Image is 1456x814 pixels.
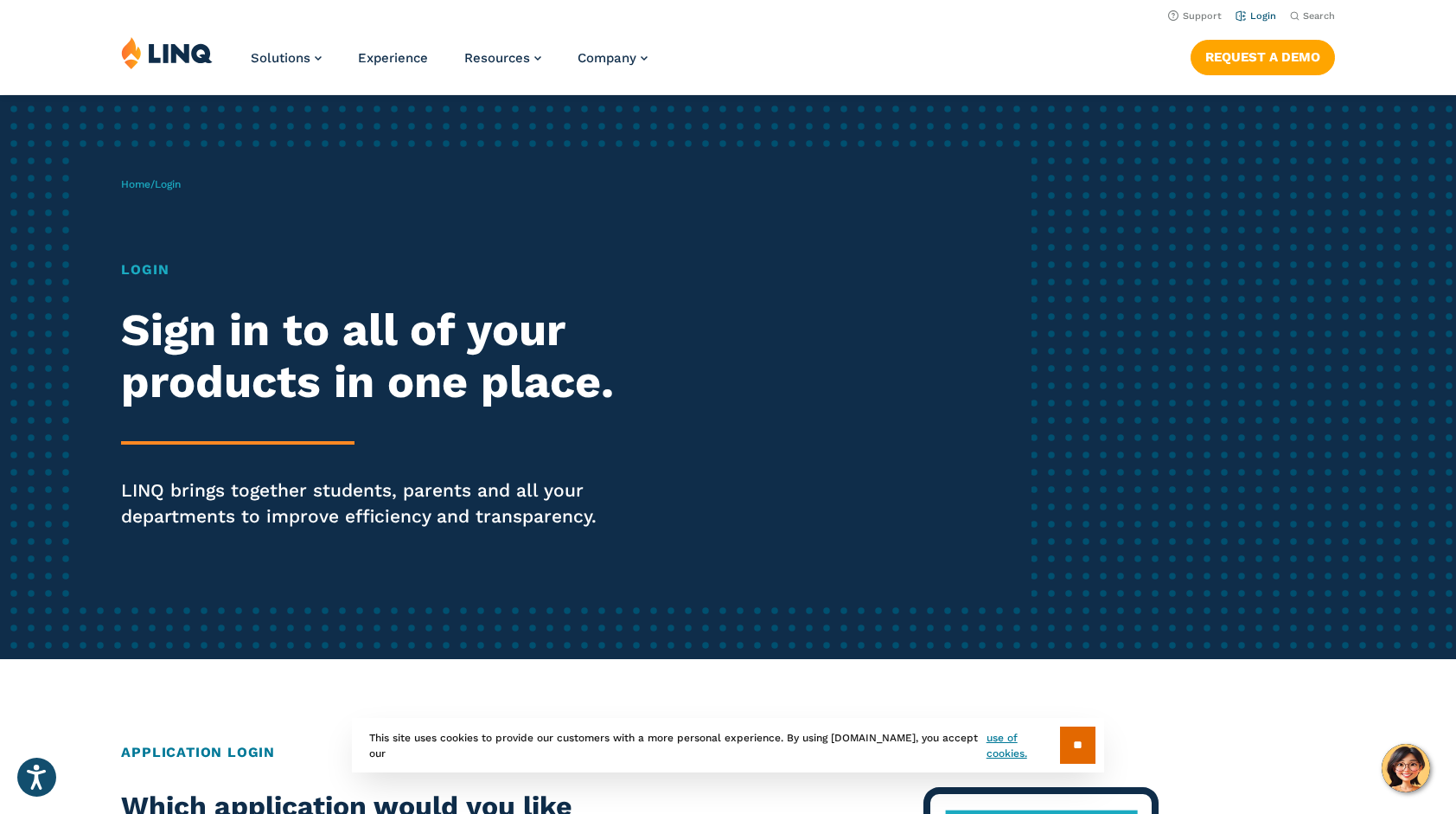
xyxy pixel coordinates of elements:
[1303,10,1335,22] span: Search
[464,50,541,66] a: Resources
[121,260,682,280] h1: Login
[1191,36,1335,74] nav: Button Navigation
[1382,744,1430,792] button: Hello, have a question? Let’s chat.
[251,50,322,66] a: Solutions
[987,730,1060,761] a: use of cookies.
[1236,10,1276,22] a: Login
[121,478,682,529] p: LINQ brings together students, parents and all your departments to improve efficiency and transpa...
[121,36,213,69] img: LINQ | K‑12 Software
[251,50,310,66] span: Solutions
[464,50,530,66] span: Resources
[1191,40,1335,74] a: Request a Demo
[352,718,1104,772] div: This site uses cookies to provide our customers with a more personal experience. By using [DOMAIN...
[155,178,181,190] span: Login
[121,304,682,408] h2: Sign in to all of your products in one place.
[578,50,648,66] a: Company
[121,742,1334,763] h2: Application Login
[578,50,636,66] span: Company
[121,178,181,190] span: /
[1290,10,1335,22] button: Open Search Bar
[251,36,648,93] nav: Primary Navigation
[1168,10,1222,22] a: Support
[121,178,150,190] a: Home
[358,50,428,66] a: Experience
